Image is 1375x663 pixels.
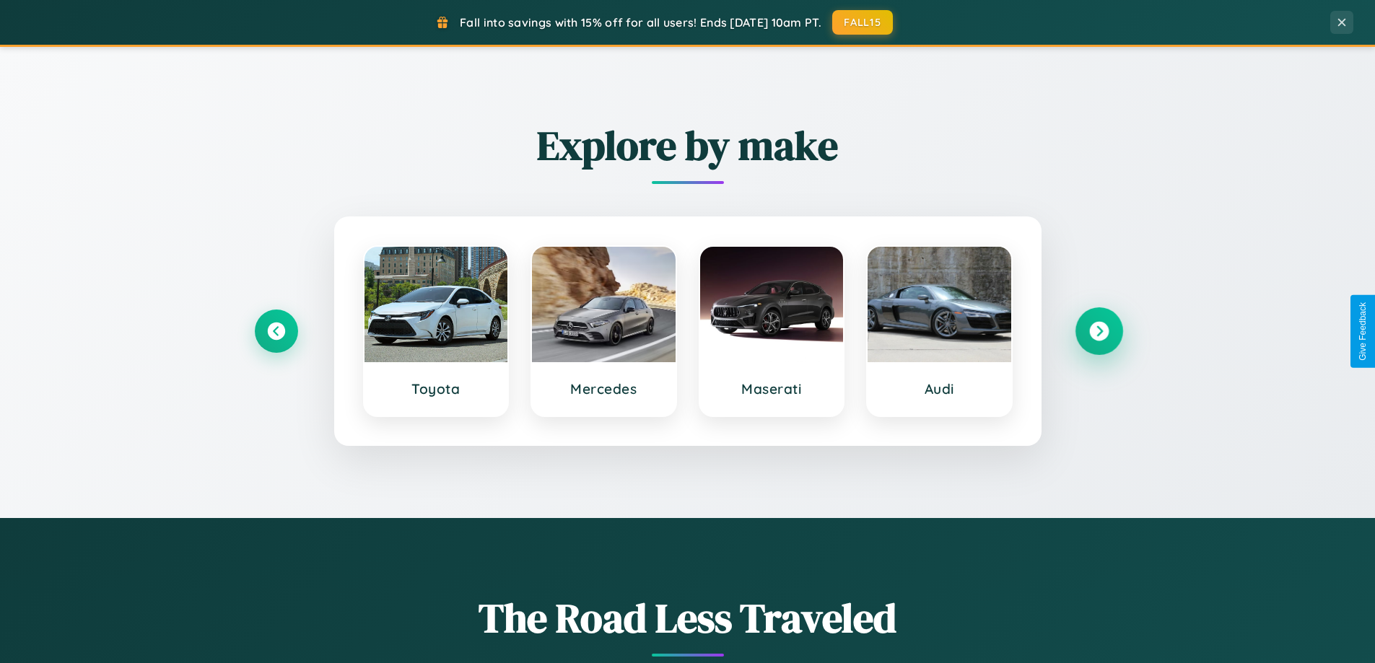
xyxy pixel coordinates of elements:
[379,380,494,398] h3: Toyota
[882,380,997,398] h3: Audi
[255,590,1121,646] h1: The Road Less Traveled
[715,380,829,398] h3: Maserati
[832,10,893,35] button: FALL15
[255,118,1121,173] h2: Explore by make
[546,380,661,398] h3: Mercedes
[1358,302,1368,361] div: Give Feedback
[460,15,821,30] span: Fall into savings with 15% off for all users! Ends [DATE] 10am PT.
